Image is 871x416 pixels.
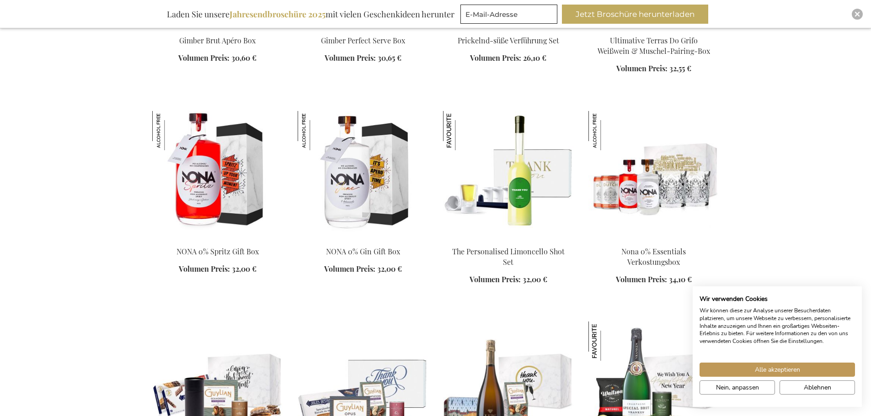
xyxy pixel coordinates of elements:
span: Nein, anpassen [716,383,759,392]
a: Gimber Brut Apéro Box [179,36,256,45]
span: 26,10 € [523,53,546,63]
a: Gimber Perfect Serve Box [321,36,405,45]
img: The Personalised Limoncello Shot Set [443,111,482,150]
img: NONA 0% Spritz Gift Box [152,111,192,150]
img: Nona 0% Essentials Verkostungsbox [588,111,628,150]
p: Wir können diese zur Analyse unserer Besucherdaten platzieren, um unsere Webseite zu verbessern, ... [700,307,855,345]
a: The Personalised Limoncello Shot Set [452,247,565,267]
a: NONA 0% Gin Gift Box [326,247,400,256]
a: Volumen Preis: 32,00 € [470,274,547,285]
img: Nona 0% Gin Gift Box [298,111,428,239]
a: Volumen Preis: 30,60 € [178,53,256,63]
img: NONA 0% Gin Gift Box [298,111,337,150]
a: Volumen Preis: 30,65 € [325,53,401,63]
img: NONA 0% Spritz Gift Box [152,111,283,239]
button: cookie Einstellungen anpassen [700,380,775,395]
span: 32,00 € [523,274,547,284]
a: Volumen Preis: 32,00 € [324,264,402,274]
span: Ablehnen [804,383,831,392]
h2: Wir verwenden Cookies [700,295,855,303]
span: Volumen Preis: [470,53,521,63]
a: Volumen Preis: 32,00 € [179,264,256,274]
a: Ultimative Terras Do Grifo Weißwein & Muschel-Pairing-Box [598,36,710,56]
span: 32,00 € [377,264,402,274]
img: Champagner-Apéro-Box [588,321,628,361]
a: Gimber Perfect Serve Box [298,24,428,33]
a: Prickelnd-süße Verführung Set [458,36,559,45]
a: NONA 0% Spritz Gift Box NONA 0% Spritz Gift Box [152,235,283,244]
img: The Personalised Limoncello Shot Set [443,111,574,239]
span: 30,60 € [231,53,256,63]
span: Volumen Preis: [616,274,667,284]
span: Alle akzeptieren [755,365,800,374]
a: The Personalised Limoncello Shot Set The Personalised Limoncello Shot Set [443,235,574,244]
button: Alle verweigern cookies [780,380,855,395]
form: marketing offers and promotions [460,5,560,26]
a: Gimber Brut Apéro box [152,24,283,33]
span: Volumen Preis: [470,274,521,284]
span: Volumen Preis: [178,53,230,63]
a: Volumen Preis: 32,55 € [616,63,691,74]
span: Volumen Preis: [325,53,376,63]
a: Nona 0% Essentials Tasting box Nona 0% Essentials Verkostungsbox [588,235,719,244]
a: Nona 0% Essentials Verkostungsbox [621,247,686,267]
span: 34,10 € [669,274,692,284]
span: Volumen Preis: [324,264,375,274]
span: 30,65 € [378,53,401,63]
button: Akzeptieren Sie alle cookies [700,363,855,377]
a: Sparkling Sweet Temptation Set [443,24,574,33]
img: Close [855,11,860,17]
a: Volumen Preis: 26,10 € [470,53,546,63]
a: Volumen Preis: 34,10 € [616,274,692,285]
a: Ultimate Terras Do Grifo White Wine & Mussel Pairing Box [588,24,719,33]
a: NONA 0% Spritz Gift Box [176,247,259,256]
a: Nona 0% Gin Gift Box NONA 0% Gin Gift Box [298,235,428,244]
span: 32,00 € [232,264,256,274]
div: Close [852,9,863,20]
button: Jetzt Broschüre herunterladen [562,5,708,24]
span: Volumen Preis: [616,63,668,73]
div: Laden Sie unsere mit vielen Geschenkideen herunter [163,5,459,24]
span: Volumen Preis: [179,264,230,274]
input: E-Mail-Adresse [460,5,557,24]
b: Jahresendbroschüre 2025 [230,9,326,20]
img: Nona 0% Essentials Tasting box [588,111,719,239]
span: 32,55 € [669,63,691,73]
